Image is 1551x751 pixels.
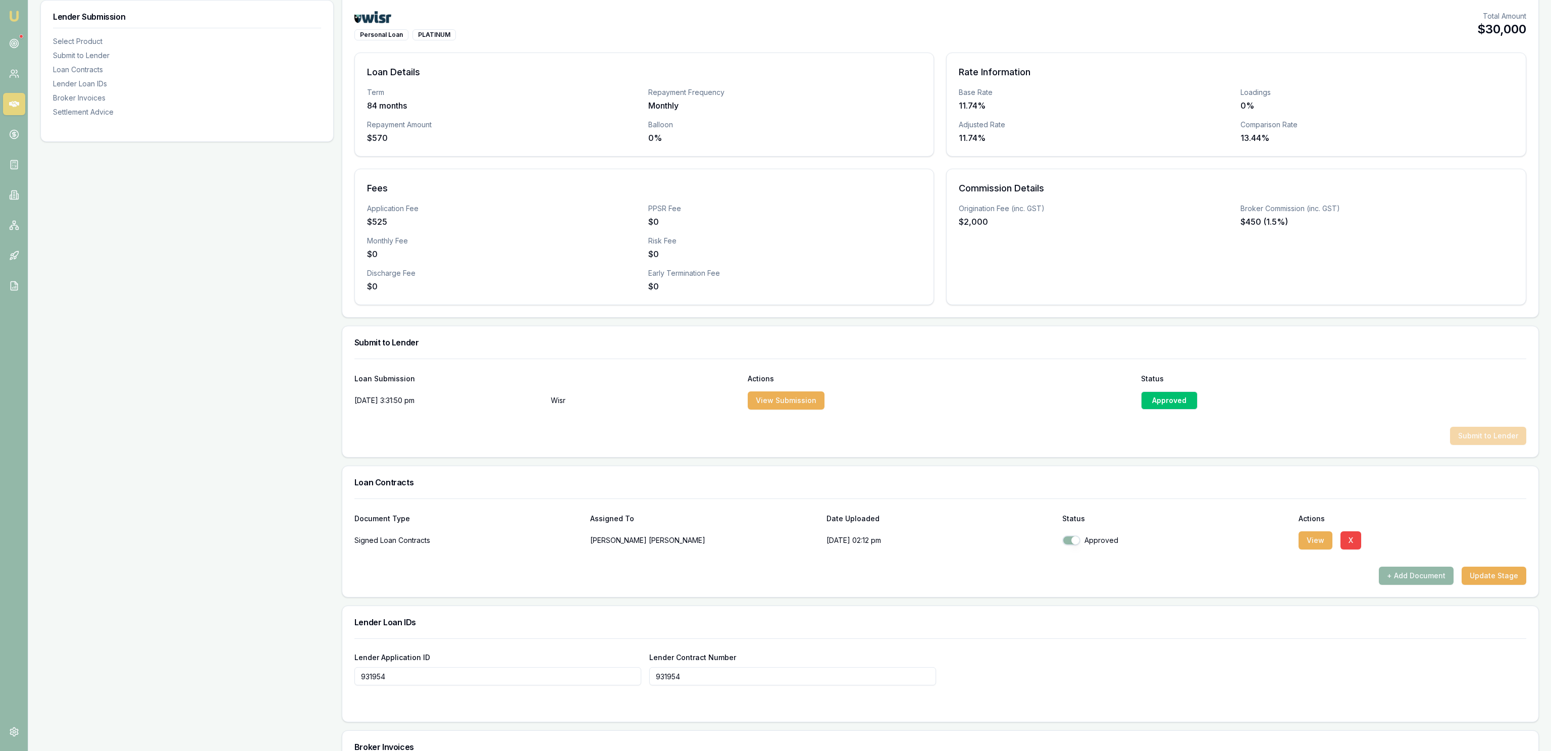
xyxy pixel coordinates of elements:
div: 13.44% [1240,132,1514,144]
div: 84 months [367,99,640,112]
div: Select Product [53,36,321,46]
div: Assigned To [590,515,818,522]
div: $570 [367,132,640,144]
div: Approved [1141,391,1198,410]
div: PPSR Fee [648,204,921,214]
div: $30,000 [1477,21,1526,37]
div: 11.74% [959,132,1232,144]
label: Lender Contract Number [649,653,736,662]
div: Loan Contracts [53,65,321,75]
h3: Loan Contracts [354,478,1526,486]
div: Term [367,87,640,97]
div: $0 [367,248,640,260]
div: Date Uploaded [826,515,1054,522]
div: $0 [648,248,921,260]
p: [DATE] 02:12 pm [826,530,1054,550]
div: Actions [1299,515,1526,522]
p: Wisr [551,390,740,411]
div: Base Rate [959,87,1232,97]
button: + Add Document [1379,567,1454,585]
div: Repayment Amount [367,120,640,130]
h3: Fees [367,181,922,195]
div: PLATINUM [412,29,456,40]
button: View [1299,531,1332,549]
div: Loadings [1240,87,1514,97]
button: X [1340,531,1361,549]
h3: Lender Loan IDs [354,618,1526,626]
h3: Commission Details [959,181,1514,195]
div: Settlement Advice [53,107,321,117]
div: Lender Loan IDs [53,79,321,89]
div: $525 [367,216,640,228]
div: Broker Invoices [53,93,321,103]
div: $2,000 [959,216,1232,228]
button: View Submission [748,391,824,410]
div: Discharge Fee [367,268,640,278]
button: Update Stage [1462,567,1526,585]
label: Lender Application ID [354,653,430,662]
div: Actions [748,375,1133,382]
div: Adjusted Rate [959,120,1232,130]
div: Total Amount [1477,11,1526,21]
div: $450 (1.5%) [1240,216,1514,228]
div: 11.74% [959,99,1232,112]
div: Origination Fee (inc. GST) [959,204,1232,214]
img: emu-icon-u.png [8,10,20,22]
div: Risk Fee [648,236,921,246]
div: 0% [648,132,921,144]
div: Monthly [648,99,921,112]
h3: Submit to Lender [354,338,1526,346]
img: WISR [354,11,391,23]
div: 0% [1240,99,1514,112]
div: Broker Commission (inc. GST) [1240,204,1514,214]
div: Early Termination Fee [648,268,921,278]
h3: Broker Invoices [354,743,1526,751]
h3: Loan Details [367,65,922,79]
div: Monthly Fee [367,236,640,246]
div: Comparison Rate [1240,120,1514,130]
h3: Lender Submission [53,13,321,21]
div: Status [1141,375,1526,382]
div: Signed Loan Contracts [354,530,582,550]
h3: Rate Information [959,65,1514,79]
div: Repayment Frequency [648,87,921,97]
div: $0 [648,280,921,292]
div: Application Fee [367,204,640,214]
div: Submit to Lender [53,51,321,61]
div: [DATE] 3:31:50 pm [354,390,543,411]
div: Status [1062,515,1290,522]
div: $0 [367,280,640,292]
div: $0 [648,216,921,228]
div: Balloon [648,120,921,130]
div: Approved [1062,535,1290,545]
div: Loan Submission [354,375,740,382]
div: Personal Loan [354,29,408,40]
div: Document Type [354,515,582,522]
p: [PERSON_NAME] [PERSON_NAME] [590,530,818,550]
